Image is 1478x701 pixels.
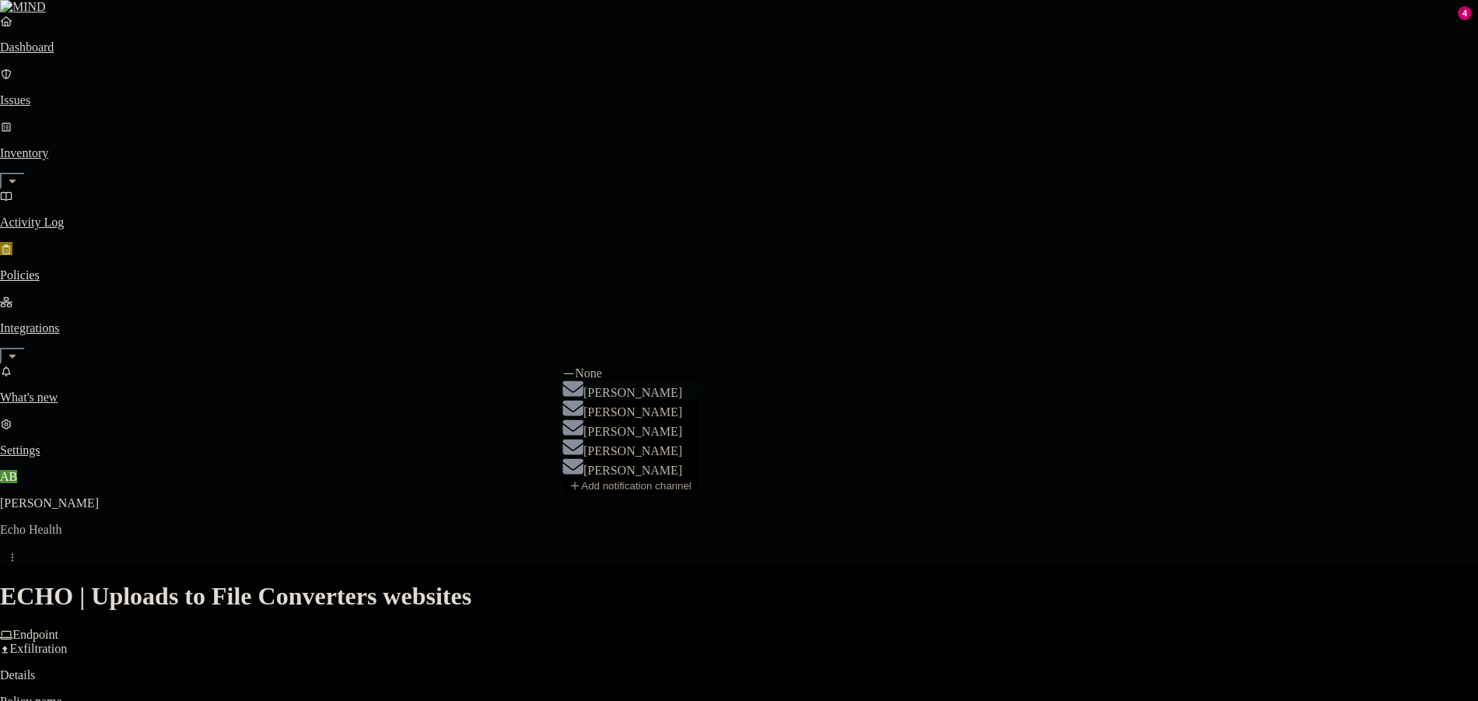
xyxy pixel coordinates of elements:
[562,419,583,436] img: smtp
[583,464,682,477] span: [PERSON_NAME]
[562,458,583,475] img: smtp
[562,439,583,455] img: smtp
[562,380,583,397] img: smtp
[583,425,682,438] span: [PERSON_NAME]
[583,444,682,457] span: [PERSON_NAME]
[583,386,682,399] span: [PERSON_NAME]
[562,400,583,416] img: smtp
[575,366,602,380] span: None
[583,405,682,419] span: [PERSON_NAME]
[562,478,698,494] button: Add notification channel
